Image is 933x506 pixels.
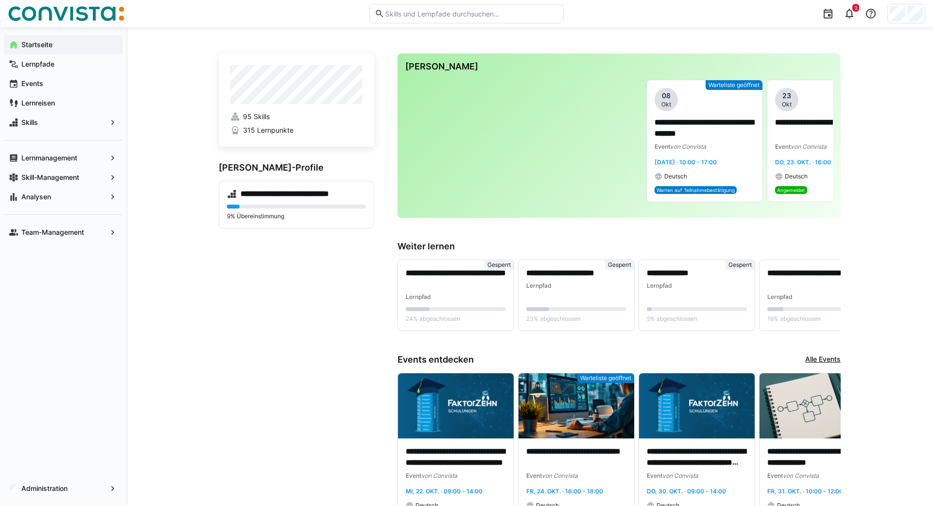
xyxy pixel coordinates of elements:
span: Gesperrt [608,261,631,269]
span: Warten auf Teilnahmebestätigung [657,187,735,193]
span: von Convista [670,143,706,150]
span: Warteliste geöffnet [580,374,631,382]
span: 95 Skills [243,112,270,122]
span: Mi, 22. Okt. · 09:00 - 14:00 [406,488,483,495]
span: Angemeldet [777,187,805,193]
img: image [398,373,514,438]
span: Lernpfad [767,293,793,300]
span: Event [767,472,783,479]
span: von Convista [662,472,698,479]
span: Fr, 31. Okt. · 10:00 - 12:00 [767,488,843,495]
span: Event [406,472,421,479]
h3: [PERSON_NAME] [405,61,833,72]
span: Warteliste geöffnet [708,81,760,89]
span: Deutsch [785,173,808,180]
span: Event [775,143,791,150]
span: von Convista [791,143,827,150]
span: [DATE] · 10:00 - 17:00 [655,158,717,166]
span: Okt [782,101,792,108]
span: 5% abgeschlossen [647,315,697,323]
span: Lernpfad [647,282,672,289]
span: von Convista [421,472,457,479]
span: 24% abgeschlossen [406,315,460,323]
img: image [639,373,755,438]
img: image [760,373,875,438]
span: Gesperrt [487,261,511,269]
h3: Events entdecken [397,354,474,365]
span: 23 [782,91,791,101]
span: Event [655,143,670,150]
span: Do, 30. Okt. · 09:00 - 14:00 [647,488,726,495]
span: 3 [854,5,857,11]
span: 315 Lernpunkte [243,125,294,135]
span: von Convista [542,472,578,479]
a: 95 Skills [230,112,363,122]
span: Lernpfad [406,293,431,300]
h3: [PERSON_NAME]-Profile [219,162,374,173]
span: von Convista [783,472,819,479]
img: image [518,373,634,438]
span: 08 [662,91,671,101]
span: Fr, 24. Okt. · 16:00 - 18:00 [526,488,603,495]
span: Gesperrt [728,261,752,269]
h3: Weiter lernen [397,241,841,252]
p: 9% Übereinstimmung [227,212,366,220]
input: Skills und Lernpfade durchsuchen… [384,9,558,18]
span: 16% abgeschlossen [767,315,821,323]
a: Alle Events [805,354,841,365]
span: Okt [661,101,671,108]
span: 23% abgeschlossen [526,315,581,323]
span: Do, 23. Okt. · 16:00 - 18:00 [775,158,853,166]
span: Event [526,472,542,479]
span: Lernpfad [526,282,552,289]
span: Deutsch [664,173,687,180]
span: Event [647,472,662,479]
